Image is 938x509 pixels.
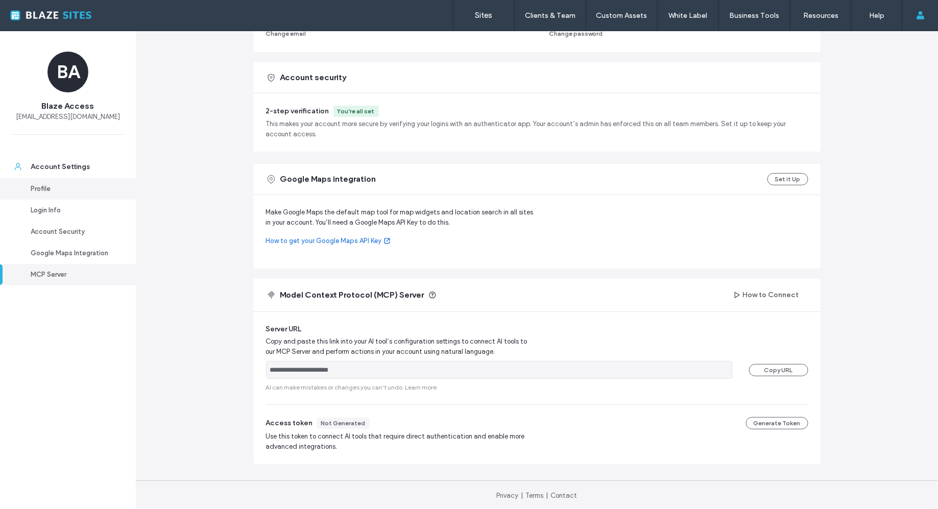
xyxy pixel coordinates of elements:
span: Access token [266,418,313,428]
label: Clients & Team [525,11,575,20]
a: How to get your Google Maps API Key [266,236,537,246]
label: White Label [669,11,708,20]
button: How to Connect [725,287,808,303]
span: Account security [280,72,347,83]
span: Model Context Protocol (MCP) Server [280,289,424,301]
span: | [521,492,523,499]
div: Account Security [31,227,114,237]
button: Change email [266,28,306,40]
label: Sites [475,11,493,20]
div: Login Info [31,205,114,215]
div: Account Settings [31,162,114,172]
span: Make Google Maps the default map tool for map widgets and location search in all sites in your ac... [266,207,537,228]
div: You’re all set [338,107,375,116]
a: Contact [551,492,578,499]
div: Profile [31,184,114,194]
span: AI can make mistakes or changes you can’t undo. [266,383,808,392]
span: This makes your account more secure by verifying your logins with an authenticator app. Your acco... [266,119,808,139]
button: Change password [549,28,603,40]
span: | [546,492,548,499]
button: Generate Token [746,417,808,429]
span: Help [23,7,44,16]
a: Privacy [497,492,519,499]
span: Server URL [266,324,302,334]
button: Set it Up [767,173,808,185]
div: MCP Server [31,270,114,280]
span: [EMAIL_ADDRESS][DOMAIN_NAME] [16,112,120,122]
div: Google Maps Integration [31,248,114,258]
label: Help [870,11,885,20]
label: Resources [803,11,838,20]
div: Not Generated [321,419,366,428]
span: Copy and paste this link into your AI tool’s configuration settings to connect AI tools to our MC... [266,336,536,357]
div: BA [47,52,88,92]
a: Terms [526,492,544,499]
span: 2-step verification [266,107,329,115]
button: Copy URL [749,364,808,376]
span: Use this token to connect AI tools that require direct authentication and enable more advanced in... [266,431,536,452]
label: Custom Assets [596,11,647,20]
a: Learn more. [405,383,439,392]
span: Google Maps integration [280,174,376,185]
label: Business Tools [730,11,780,20]
span: Blaze Access [42,101,94,112]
